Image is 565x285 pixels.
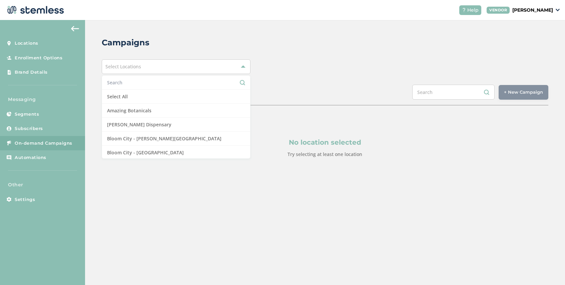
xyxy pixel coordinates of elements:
p: No location selected [134,137,516,147]
img: icon_down-arrow-small-66adaf34.svg [556,9,560,11]
h2: Campaigns [102,37,149,49]
span: Help [467,7,479,14]
img: logo-dark-0685b13c.svg [5,3,64,17]
span: Automations [15,154,46,161]
p: [PERSON_NAME] [512,7,553,14]
img: icon-arrow-back-accent-c549486e.svg [71,26,79,31]
span: Settings [15,196,35,203]
li: [PERSON_NAME] Dispensary [102,118,250,132]
span: Segments [15,111,39,118]
li: Bloom City - [GEOGRAPHIC_DATA] [102,146,250,160]
li: Amazing Botanicals [102,104,250,118]
li: Bloom City - [PERSON_NAME][GEOGRAPHIC_DATA] [102,132,250,146]
img: icon-help-white-03924b79.svg [462,8,466,12]
input: Search [412,85,495,100]
div: VENDOR [487,7,510,14]
iframe: Chat Widget [532,253,565,285]
span: On-demand Campaigns [15,140,72,147]
input: Search [107,79,245,86]
span: Locations [15,40,38,47]
label: Try selecting at least one location [288,151,362,157]
span: Enrollment Options [15,55,62,61]
span: Subscribers [15,125,43,132]
span: Brand Details [15,69,48,76]
span: Select Locations [105,63,141,70]
li: Select All [102,90,250,104]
